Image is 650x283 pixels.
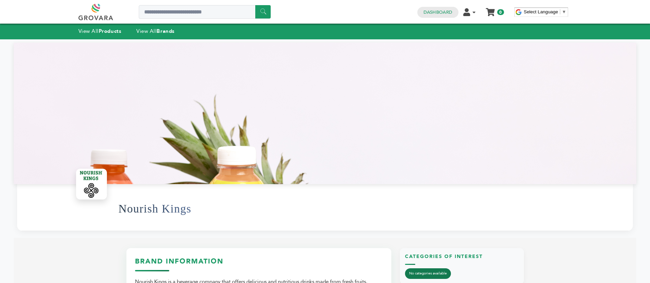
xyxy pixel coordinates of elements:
span: No categories available [405,268,451,279]
a: Dashboard [424,9,452,15]
span: ▼ [562,9,566,14]
a: View AllBrands [136,28,175,35]
strong: Products [99,28,121,35]
img: Nourish Kings Logo [78,170,105,198]
h3: Categories of Interest [405,253,519,265]
a: Select Language​ [524,9,566,14]
a: My Cart [486,6,494,13]
h1: Nourish Kings [119,192,192,226]
span: Select Language [524,9,558,14]
strong: Brands [157,28,174,35]
a: View AllProducts [78,28,122,35]
span: 0 [497,9,504,15]
h3: Brand Information [135,257,383,271]
input: Search a product or brand... [139,5,271,19]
